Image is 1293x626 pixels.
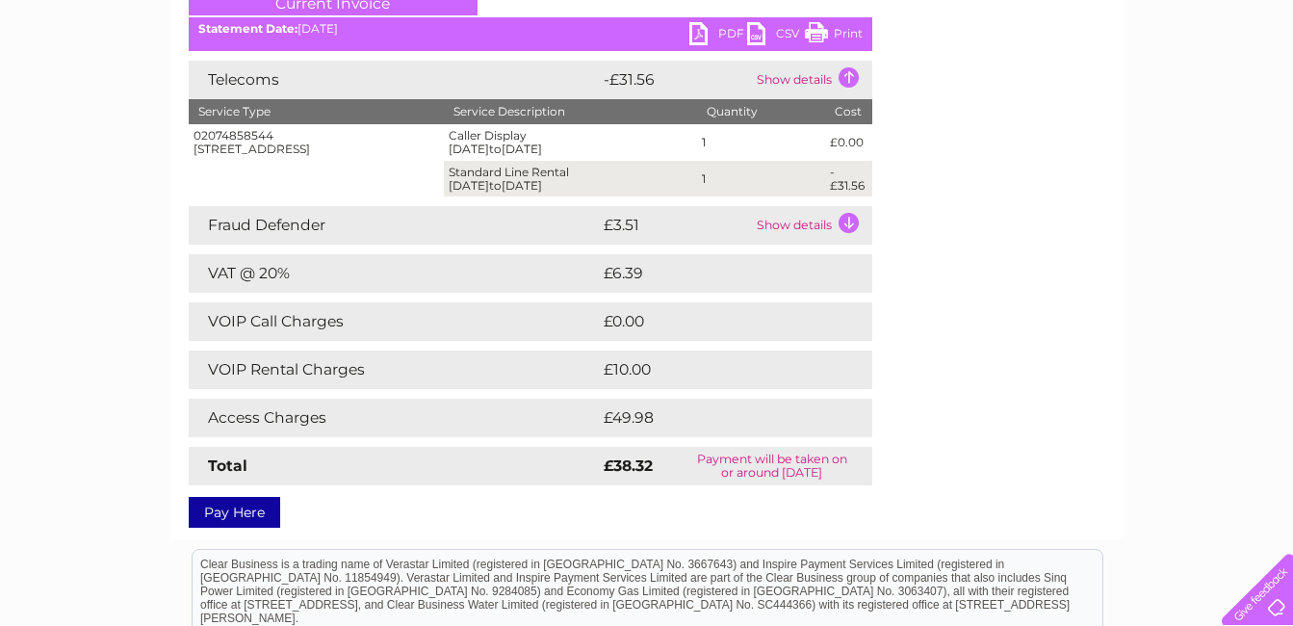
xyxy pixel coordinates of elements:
[1125,82,1153,96] a: Blog
[747,22,805,50] a: CSV
[752,206,872,245] td: Show details
[189,302,599,341] td: VOIP Call Charges
[189,61,599,99] td: Telecoms
[805,22,863,50] a: Print
[930,10,1063,34] a: 0333 014 3131
[189,254,599,293] td: VAT @ 20%
[672,447,872,485] td: Payment will be taken on or around [DATE]
[954,82,991,96] a: Water
[604,456,653,475] strong: £38.32
[189,351,599,389] td: VOIP Rental Charges
[444,124,697,161] td: Caller Display [DATE] [DATE]
[752,61,872,99] td: Show details
[198,21,297,36] b: Statement Date:
[189,399,599,437] td: Access Charges
[194,129,440,156] div: 02074858544 [STREET_ADDRESS]
[825,161,871,197] td: -£31.56
[189,99,445,124] th: Service Type
[697,161,826,197] td: 1
[599,302,828,341] td: £0.00
[208,456,247,475] strong: Total
[189,206,599,245] td: Fraud Defender
[599,254,827,293] td: £6.39
[697,124,826,161] td: 1
[1229,82,1275,96] a: Log out
[825,99,871,124] th: Cost
[599,206,752,245] td: £3.51
[599,399,835,437] td: £49.98
[189,22,872,36] div: [DATE]
[697,99,826,124] th: Quantity
[444,99,697,124] th: Service Description
[599,61,752,99] td: -£31.56
[489,142,502,156] span: to
[599,351,833,389] td: £10.00
[689,22,747,50] a: PDF
[1056,82,1114,96] a: Telecoms
[1165,82,1212,96] a: Contact
[45,50,143,109] img: logo.png
[489,178,502,193] span: to
[825,124,871,161] td: £0.00
[189,497,280,528] a: Pay Here
[444,161,697,197] td: Standard Line Rental [DATE] [DATE]
[1002,82,1045,96] a: Energy
[193,11,1102,93] div: Clear Business is a trading name of Verastar Limited (registered in [GEOGRAPHIC_DATA] No. 3667643...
